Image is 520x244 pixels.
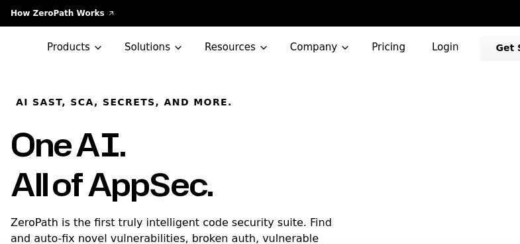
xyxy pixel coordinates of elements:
a: Pricing [361,27,416,68]
button: Company [280,27,362,68]
span: How ZeroPath Works [11,8,105,19]
h1: One AI. All of AppSec. [11,125,213,204]
button: Resources [194,27,280,68]
a: Login [416,36,475,60]
button: Products [36,27,114,68]
a: How ZeroPath Works [11,8,115,19]
button: Solutions [114,27,194,68]
h6: AI SAST, SCA, Secrets, and more. [16,95,233,109]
